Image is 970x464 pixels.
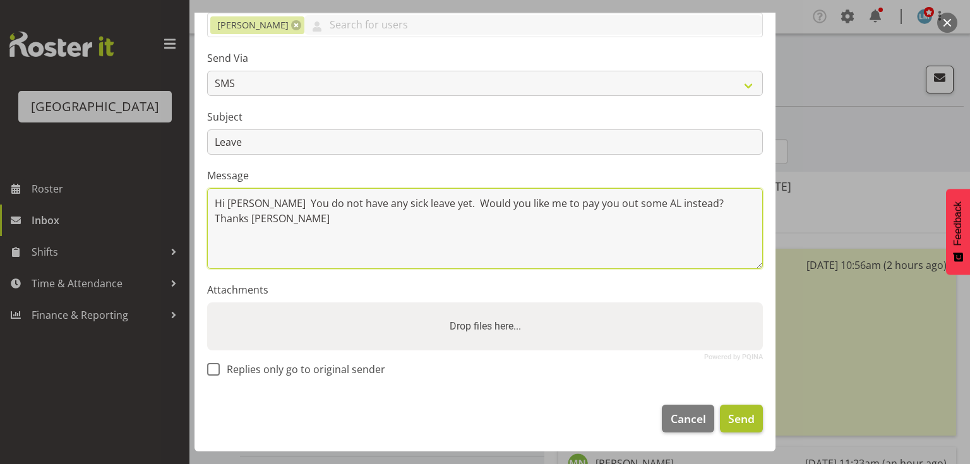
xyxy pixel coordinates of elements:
[662,405,714,432] button: Cancel
[728,410,755,427] span: Send
[952,201,964,246] span: Feedback
[207,129,763,155] input: Subject
[207,51,763,66] label: Send Via
[220,363,385,376] span: Replies only go to original sender
[720,405,763,432] button: Send
[704,354,763,360] a: Powered by PQINA
[207,109,763,124] label: Subject
[207,282,763,297] label: Attachments
[671,410,706,427] span: Cancel
[207,168,763,183] label: Message
[304,15,762,35] input: Search for users
[217,18,289,32] span: [PERSON_NAME]
[946,189,970,275] button: Feedback - Show survey
[445,314,526,339] label: Drop files here...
